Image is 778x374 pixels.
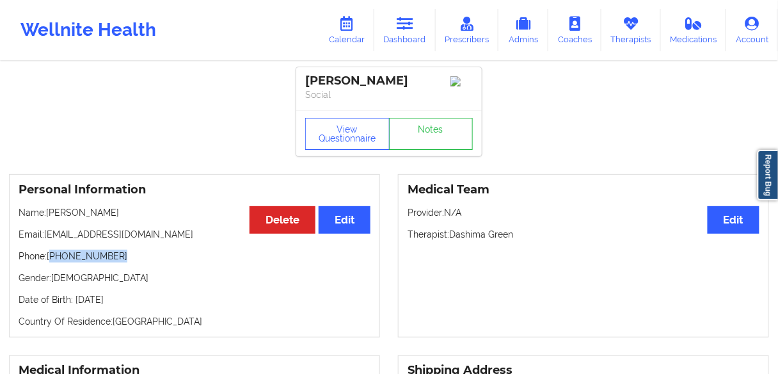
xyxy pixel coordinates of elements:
h3: Medical Team [408,183,759,197]
p: Phone: [PHONE_NUMBER] [19,250,370,263]
p: Social [305,88,473,101]
a: Prescribers [436,9,499,51]
p: Provider: N/A [408,206,759,219]
h3: Personal Information [19,183,370,197]
p: Name: [PERSON_NAME] [19,206,370,219]
p: Country Of Residence: [GEOGRAPHIC_DATA] [19,315,370,328]
button: Edit [319,206,370,234]
img: Image%2Fplaceholer-image.png [450,76,473,86]
p: Gender: [DEMOGRAPHIC_DATA] [19,272,370,284]
a: Dashboard [374,9,436,51]
a: Account [726,9,778,51]
div: [PERSON_NAME] [305,74,473,88]
button: View Questionnaire [305,118,390,150]
p: Date of Birth: [DATE] [19,293,370,306]
a: Therapists [601,9,661,51]
a: Admins [498,9,548,51]
a: Medications [661,9,727,51]
a: Calendar [319,9,374,51]
a: Report Bug [758,150,778,200]
p: Therapist: Dashima Green [408,228,759,241]
button: Edit [708,206,759,234]
a: Coaches [548,9,601,51]
a: Notes [389,118,473,150]
button: Delete [250,206,315,234]
p: Email: [EMAIL_ADDRESS][DOMAIN_NAME] [19,228,370,241]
